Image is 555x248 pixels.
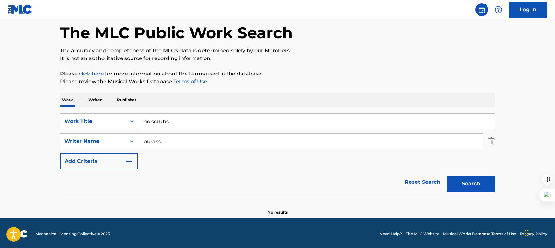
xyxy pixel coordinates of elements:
[60,47,495,55] p: The accuracy and completeness of The MLC's data is determined solely by our Members.
[523,217,555,248] iframe: Chat Widget
[172,78,207,84] a: Terms of Use
[86,93,104,107] p: Writer
[268,202,288,215] p: No results
[60,78,495,85] p: Please review the Musical Works Database
[60,113,495,195] form: Search Form
[475,3,488,16] a: Public Search
[64,118,122,125] div: Work Title
[443,231,516,237] a: Musical Works Database Terms of Use
[379,231,402,237] a: Need Help?
[525,224,529,243] div: Drag
[79,71,104,77] a: click here
[115,93,138,107] p: Publisher
[478,6,486,13] img: search
[492,3,505,16] div: Help
[60,23,293,42] h1: The MLC Public Work Search
[509,2,547,18] a: Log In
[60,93,75,107] p: Work
[402,175,443,189] a: Reset Search
[35,231,110,237] span: Mechanical Licensing Collective © 2025
[520,231,547,237] a: Privacy Policy
[60,153,138,169] button: Add Criteria
[406,231,439,237] a: The MLC Website
[495,6,502,13] img: help
[125,157,133,165] img: 9d2ae6d4665cec9f34b9.svg
[60,70,495,78] p: Please for more information about the terms used in the database.
[447,176,495,192] button: Search
[60,55,495,62] p: It is not an authoritative source for recording information.
[8,5,32,14] img: MLC Logo
[488,133,495,149] img: Delete Criterion
[64,137,122,145] div: Writer Name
